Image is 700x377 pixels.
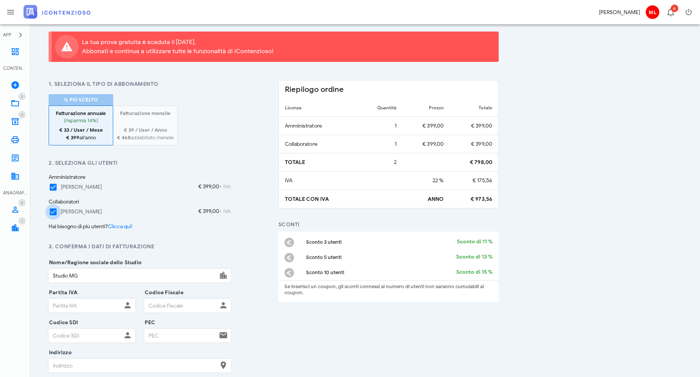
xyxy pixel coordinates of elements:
[599,8,640,16] div: [PERSON_NAME]
[47,259,142,267] label: Nome/Ragione sociale dello Studio
[108,223,132,230] a: Clicca qui!
[49,94,113,106] td: Il più scelto
[279,153,358,172] td: Totale
[643,3,661,21] button: ML
[18,111,26,118] span: Distintivo
[61,183,102,191] label: [PERSON_NAME]
[142,319,156,327] label: PEC
[219,184,231,189] span: + IVA
[18,199,26,207] span: Distintivo
[49,198,231,206] p: Collaboratori
[117,134,131,141] strong: € 468
[278,221,499,229] h4: Sconti
[47,319,78,327] label: Codice SDI
[284,284,493,296] div: Se inserisci un coupon, gli sconti connessi al numero di utenti non saranno cumulabili al coupon.
[279,190,358,208] td: Totale con IVA
[198,207,231,216] div: € 399,00
[117,126,174,141] div: addebitato mensile
[450,172,498,190] td: € 175,56
[358,117,403,135] td: 1
[49,173,231,181] p: Amministratore
[306,254,450,260] div: Sconto 5 utenti
[456,268,493,277] span: Sconto di 15 %
[18,93,26,100] span: Distintivo
[49,269,217,282] input: Nome/Ragione sociale dello Studio
[279,117,358,135] td: Amministratore
[21,94,23,99] span: 5
[53,117,109,126] div: (risparmia 14%)
[24,5,90,19] img: logo-text-2x.png
[403,190,450,208] td: Anno
[403,172,450,190] td: 22 %
[49,80,231,88] h4: 1. Seleziona il tipo di abbonamento
[219,209,231,214] span: + IVA
[142,289,183,297] label: Codice Fiscale
[279,99,358,117] th: Licenza
[450,117,498,135] td: € 399,00
[306,270,450,276] div: Sconto 10 utenti
[124,127,167,133] strong: € 39 / User / Anno
[49,299,122,312] input: Partita IVA
[49,359,217,372] input: Indirizzo
[82,38,493,56] div: La tua prova gratuita è scaduta il [DATE]. Abbonati e continua a utilizzare tutte le funzionalità...
[49,159,231,167] h4: 2. Seleziona gli utenti
[53,126,109,141] div: all'anno
[279,80,499,99] div: Riepilogo ordine
[450,99,498,117] th: Totale
[279,135,358,153] td: Collaboratore
[198,183,231,192] div: € 399,00
[358,99,403,117] th: Quantità
[358,135,403,153] td: 1
[661,3,679,21] button: Distintivo
[279,172,358,190] td: IVA
[145,329,217,342] input: PEC
[3,65,27,72] div: CONTENZIOSO
[646,5,659,19] span: ML
[59,127,103,133] strong: € 33 / User / Mese
[21,219,23,224] span: 1
[21,112,23,117] span: 0
[456,253,493,262] span: Sconto di 13 %
[117,110,174,117] div: Fatturazione mensile
[450,135,498,153] td: € 399,00
[457,238,493,247] span: Sconto di 11 %
[53,110,109,117] div: Fatturazione annuale
[66,134,79,141] strong: € 399
[471,196,492,202] strong: € 973,56
[306,239,451,245] div: Sconto 3 utenti
[450,153,498,172] td: € 798,00
[18,217,26,225] span: Distintivo
[3,189,27,196] div: ANAGRAFICA
[403,135,450,153] td: € 399,00
[403,117,450,135] td: € 399,00
[47,289,77,297] label: Partita IVA
[358,153,403,172] td: 2
[49,243,231,251] h4: 3. Conferma i dati di fatturazione
[21,200,23,205] span: 5
[47,349,72,356] label: Indirizzo
[49,329,122,342] input: Codice SDI
[61,208,102,216] label: [PERSON_NAME]
[403,99,450,117] th: Prezzo
[671,5,678,12] span: Distintivo
[145,299,217,312] input: Codice Fiscale
[44,222,235,230] div: Hai bisogno di più utenti?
